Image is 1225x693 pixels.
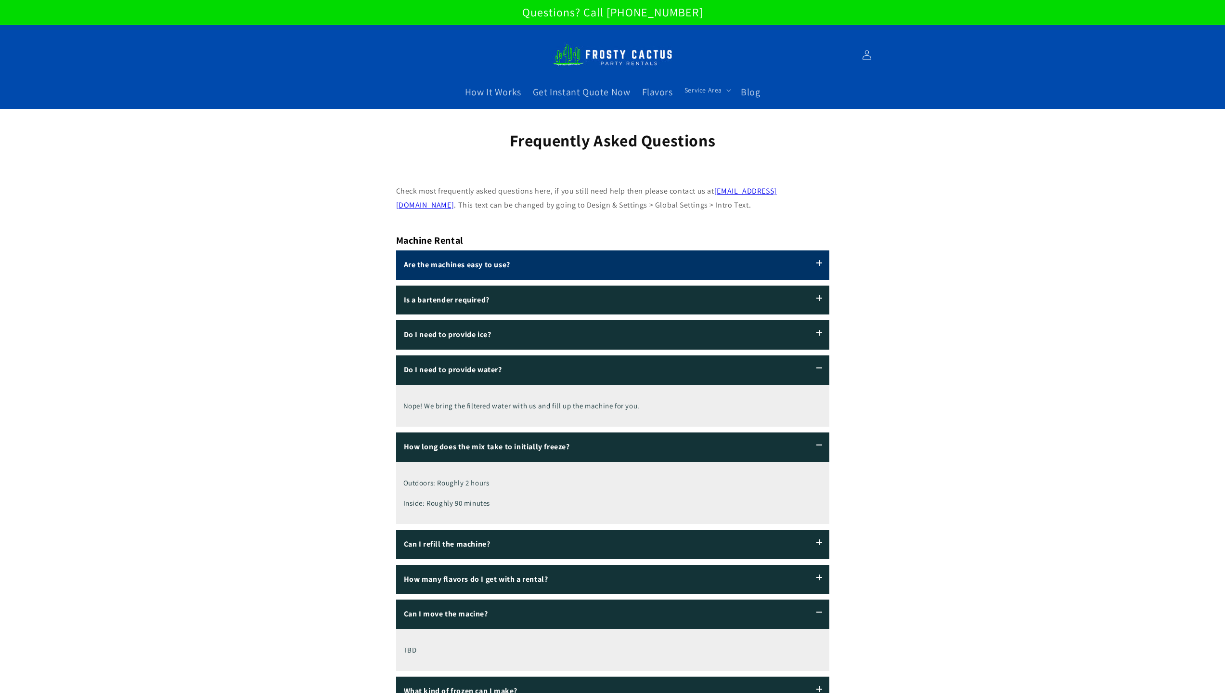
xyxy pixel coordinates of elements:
p: Outdoors: Roughly 2 hours [403,476,822,489]
label: Do I need to provide water? [396,355,829,385]
label: How long does the mix take to initially freeze? [396,432,829,462]
span: Blog [741,86,760,98]
div: Domain: [DOMAIN_NAME] [25,25,106,33]
summary: Service Area [679,80,735,100]
img: website_grey.svg [15,25,23,33]
div: Domain Overview [37,57,86,63]
span: Service Area [684,86,722,94]
label: Is a bartender required? [396,286,829,315]
img: tab_domain_overview_orange.svg [26,56,34,64]
a: Blog [735,80,766,104]
p: Nope! We bring the filtered water with us and fill up the machine for you. [403,399,822,412]
img: Frosty Cactus Margarita machine rentals Slushy machine rentals dirt soda dirty slushies [553,39,673,71]
div: Keywords by Traffic [106,57,162,63]
a: Flavors [636,80,679,104]
p: Check most frequently asked questions here, if you still need help then please contact us at . Th... [396,184,829,212]
label: How many flavors do I get with a rental? [396,565,829,594]
label: Are the machines easy to use? [396,250,829,280]
label: Do I need to provide ice? [396,320,829,350]
h2: Machine Rental [396,226,829,248]
label: Can I refill the machine? [396,530,829,559]
p: TBD [403,643,822,656]
label: Can I move the macine? [396,600,829,629]
span: Get Instant Quote Now [533,86,631,98]
img: tab_keywords_by_traffic_grey.svg [96,56,103,64]
a: Get Instant Quote Now [527,80,636,104]
span: Flavors [642,86,673,98]
p: Inside: Roughly 90 minutes [403,497,822,510]
img: logo_orange.svg [15,15,23,23]
div: v 4.0.25 [27,15,47,23]
span: How It Works [465,86,521,98]
a: How It Works [459,80,527,104]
